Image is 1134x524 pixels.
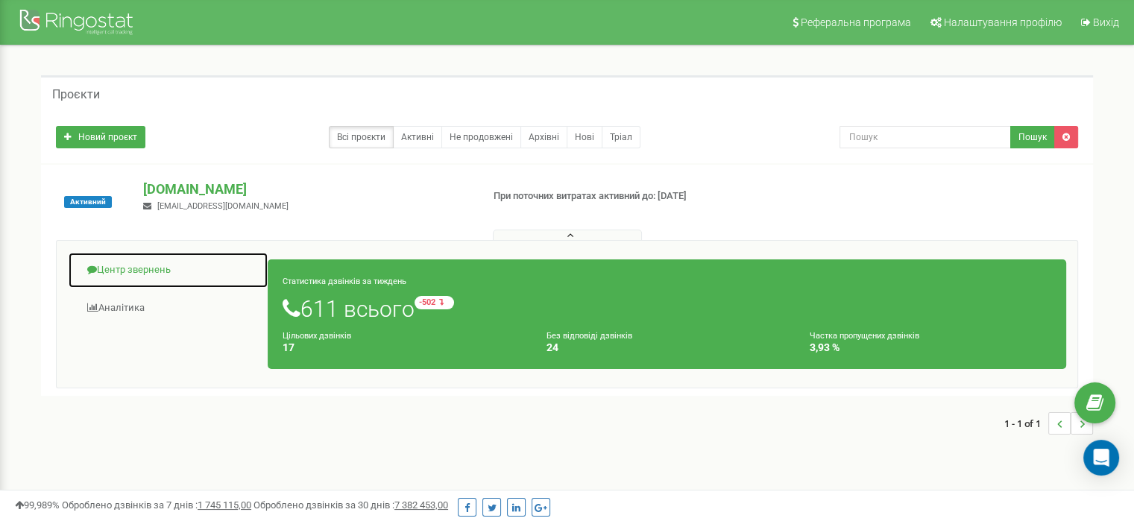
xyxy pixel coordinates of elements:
a: Центр звернень [68,252,268,288]
small: Частка пропущених дзвінків [810,331,919,341]
a: Не продовжені [441,126,521,148]
u: 7 382 453,00 [394,499,448,511]
span: Активний [64,196,112,208]
a: Активні [393,126,442,148]
button: Пошук [1010,126,1055,148]
h1: 611 всього [283,296,1051,321]
a: Архівні [520,126,567,148]
small: Без відповіді дзвінків [546,331,632,341]
a: Тріал [602,126,640,148]
p: При поточних витратах активний до: [DATE] [494,189,732,203]
small: Цільових дзвінків [283,331,351,341]
span: Вихід [1093,16,1119,28]
a: Всі проєкти [329,126,394,148]
nav: ... [1004,397,1093,449]
h4: 17 [283,342,524,353]
span: Оброблено дзвінків за 30 днів : [253,499,448,511]
h4: 3,93 % [810,342,1051,353]
small: Статистика дзвінків за тиждень [283,277,406,286]
a: Аналiтика [68,290,268,326]
u: 1 745 115,00 [198,499,251,511]
span: 1 - 1 of 1 [1004,412,1048,435]
input: Пошук [840,126,1011,148]
a: Нові [567,126,602,148]
span: Налаштування профілю [944,16,1062,28]
small: -502 [415,296,454,309]
h4: 24 [546,342,788,353]
p: [DOMAIN_NAME] [143,180,469,199]
span: Оброблено дзвінків за 7 днів : [62,499,251,511]
a: Новий проєкт [56,126,145,148]
span: 99,989% [15,499,60,511]
h5: Проєкти [52,88,100,101]
span: [EMAIL_ADDRESS][DOMAIN_NAME] [157,201,289,211]
span: Реферальна програма [801,16,911,28]
div: Open Intercom Messenger [1083,440,1119,476]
